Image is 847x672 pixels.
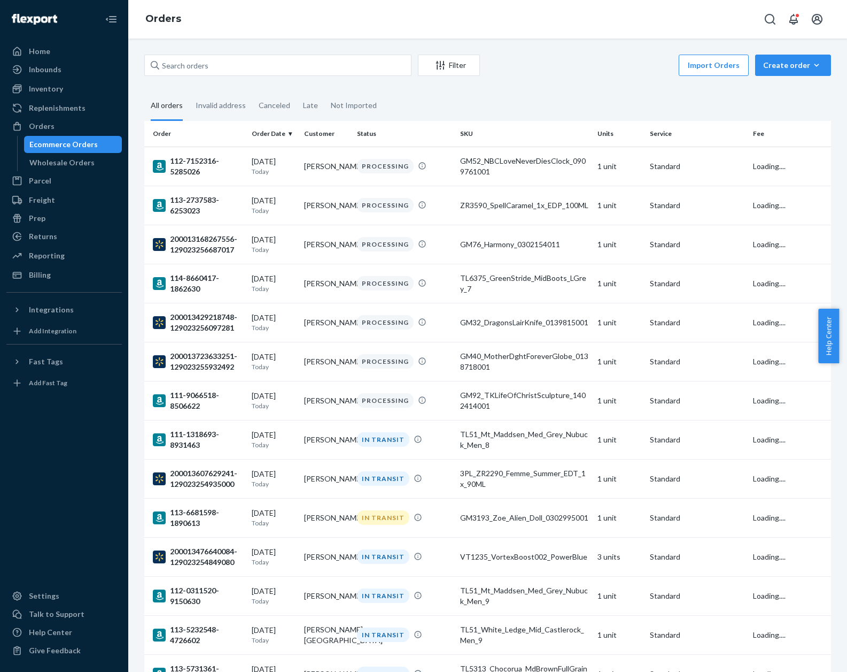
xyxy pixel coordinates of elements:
[749,147,831,186] td: Loading....
[460,239,589,250] div: GM76_Harmony_0302154011
[749,420,831,459] td: Loading....
[6,375,122,392] a: Add Fast Tag
[6,266,122,284] a: Billing
[300,186,353,225] td: [PERSON_NAME]
[151,91,183,121] div: All orders
[300,225,353,264] td: [PERSON_NAME]
[252,352,296,371] div: [DATE]
[6,100,122,117] a: Replenishments
[252,547,296,567] div: [DATE]
[418,55,480,76] button: Filter
[252,625,296,645] div: [DATE]
[153,507,243,529] div: 113-6681598-1890613
[593,615,646,654] td: 1 unit
[650,395,744,406] p: Standard
[456,121,593,147] th: SKU
[24,136,122,153] a: Ecommerce Orders
[252,636,296,645] p: Today
[593,537,646,576] td: 3 units
[300,537,353,576] td: [PERSON_NAME]
[300,576,353,615] td: [PERSON_NAME]
[252,323,296,332] p: Today
[6,192,122,209] a: Freight
[759,9,781,30] button: Open Search Box
[357,432,409,447] div: IN TRANSIT
[593,459,646,498] td: 1 unit
[460,513,589,523] div: GM3193_Zoe_Alien_Doll_0302995001
[29,627,72,638] div: Help Center
[6,228,122,245] a: Returns
[357,315,414,330] div: PROCESSING
[29,591,59,601] div: Settings
[6,80,122,97] a: Inventory
[593,186,646,225] td: 1 unit
[300,147,353,186] td: [PERSON_NAME]
[593,121,646,147] th: Units
[29,83,63,94] div: Inventory
[806,9,828,30] button: Open account menu
[593,225,646,264] td: 1 unit
[153,312,243,333] div: 200013429218748-129023256097281
[29,609,84,620] div: Talk to Support
[252,440,296,449] p: Today
[304,129,348,138] div: Customer
[153,546,243,568] div: 200013476640084-129023254849080
[357,237,414,251] div: PROCESSING
[749,381,831,420] td: Loading....
[29,270,51,280] div: Billing
[29,378,67,387] div: Add Fast Tag
[593,303,646,342] td: 1 unit
[252,586,296,606] div: [DATE]
[6,247,122,264] a: Reporting
[29,356,63,367] div: Fast Tags
[252,479,296,488] p: Today
[357,549,409,564] div: IN TRANSIT
[460,585,589,607] div: TL51_Mt_Maddsen_Med_Grey_Nubuck_Men_9
[252,284,296,293] p: Today
[818,309,839,363] button: Help Center
[593,342,646,381] td: 1 unit
[6,587,122,605] a: Settings
[357,589,409,603] div: IN TRANSIT
[460,429,589,450] div: TL51_Mt_Maddsen_Med_Grey_Nubuck_Men_8
[252,234,296,254] div: [DATE]
[252,508,296,528] div: [DATE]
[29,64,61,75] div: Inbounds
[303,91,318,119] div: Late
[749,264,831,303] td: Loading....
[593,576,646,615] td: 1 unit
[650,513,744,523] p: Standard
[353,121,456,147] th: Status
[460,200,589,211] div: ZR3590_SpellCaramel_1x_EDP_100ML
[29,231,57,242] div: Returns
[755,55,831,76] button: Create order
[144,121,247,147] th: Order
[679,55,749,76] button: Import Orders
[145,13,181,25] a: Orders
[6,210,122,227] a: Prep
[460,317,589,328] div: GM32_DragonsLairKnife_0139815001
[153,468,243,490] div: 200013607629241-129023254935000
[593,420,646,459] td: 1 unit
[460,390,589,411] div: GM92_TKLifeOfChristSculpture_1402414001
[24,154,122,171] a: Wholesale Orders
[100,9,122,30] button: Close Navigation
[783,9,804,30] button: Open notifications
[460,156,589,177] div: GM52_NBCLoveNeverDiesClock_0909761001
[153,585,243,607] div: 112-0311520-9150630
[252,401,296,410] p: Today
[650,552,744,562] p: Standard
[252,312,296,332] div: [DATE]
[650,591,744,601] p: Standard
[29,175,51,186] div: Parcel
[460,468,589,490] div: 3PL_ZR2290_Femme_Summer_EDT_1x_90ML
[331,91,377,119] div: Not Imported
[749,615,831,654] td: Loading....
[357,393,414,408] div: PROCESSING
[6,118,122,135] a: Orders
[29,139,98,150] div: Ecommerce Orders
[252,558,296,567] p: Today
[650,161,744,172] p: Standard
[749,576,831,615] td: Loading....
